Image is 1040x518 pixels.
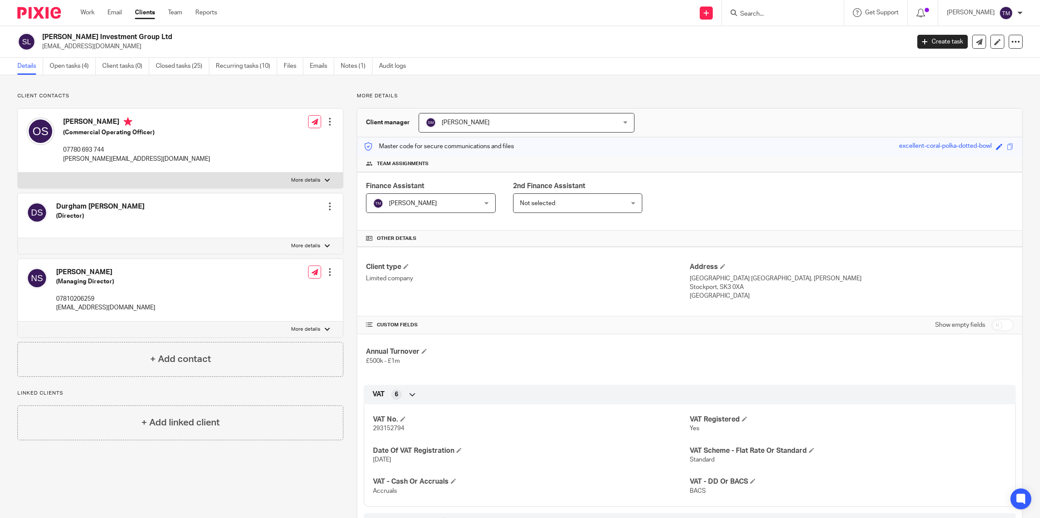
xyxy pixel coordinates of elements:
[999,6,1013,20] img: svg%3E
[690,262,1013,272] h4: Address
[426,117,436,128] img: svg%3E
[17,93,343,100] p: Client contacts
[739,10,818,18] input: Search
[917,35,968,49] a: Create task
[373,446,690,455] h4: Date Of VAT Registration
[366,118,410,127] h3: Client manager
[56,277,155,286] h5: (Managing Director)
[17,390,343,397] p: Linked clients
[156,58,209,75] a: Closed tasks (25)
[442,120,490,126] span: [PERSON_NAME]
[81,8,94,17] a: Work
[107,8,122,17] a: Email
[63,117,210,128] h4: [PERSON_NAME]
[135,8,155,17] a: Clients
[310,58,334,75] a: Emails
[150,352,211,366] h4: + Add contact
[373,425,404,432] span: 293152794
[366,322,690,329] h4: CUSTOM FIELDS
[935,321,985,329] label: Show empty fields
[42,42,904,51] p: [EMAIL_ADDRESS][DOMAIN_NAME]
[366,183,424,189] span: Finance Assistant
[195,8,217,17] a: Reports
[27,202,47,223] img: svg%3E
[373,488,397,494] span: Accruals
[42,33,732,42] h2: [PERSON_NAME] Investment Group Ltd
[17,58,43,75] a: Details
[899,142,992,152] div: excellent-coral-polka-dotted-bowl
[291,177,320,184] p: More details
[17,7,61,19] img: Pixie
[377,160,429,167] span: Team assignments
[56,295,155,303] p: 07810206259
[284,58,303,75] a: Files
[372,390,385,399] span: VAT
[366,262,690,272] h4: Client type
[291,242,320,249] p: More details
[216,58,277,75] a: Recurring tasks (10)
[56,268,155,277] h4: [PERSON_NAME]
[690,415,1006,424] h4: VAT Registered
[168,8,182,17] a: Team
[50,58,96,75] a: Open tasks (4)
[690,274,1013,283] p: [GEOGRAPHIC_DATA] [GEOGRAPHIC_DATA], [PERSON_NAME]
[690,446,1006,455] h4: VAT Scheme - Flat Rate Or Standard
[520,200,555,206] span: Not selected
[366,347,690,356] h4: Annual Turnover
[690,477,1006,486] h4: VAT - DD Or BACS
[17,33,36,51] img: svg%3E
[865,10,899,16] span: Get Support
[377,235,416,242] span: Other details
[56,212,144,220] h5: (Director)
[364,142,514,151] p: Master code for secure communications and files
[690,488,706,494] span: BACS
[690,283,1013,292] p: Stockport, SK3 0XA
[56,202,144,211] h4: Durgham [PERSON_NAME]
[513,183,585,189] span: 2nd Finance Assistant
[357,93,1023,100] p: More details
[366,358,400,364] span: £500k - £1m
[947,8,995,17] p: [PERSON_NAME]
[124,117,132,126] i: Primary
[373,415,690,424] h4: VAT No.
[102,58,149,75] a: Client tasks (0)
[366,274,690,283] p: Limited company
[373,477,690,486] h4: VAT - Cash Or Accruals
[690,292,1013,300] p: [GEOGRAPHIC_DATA]
[395,390,398,399] span: 6
[27,117,54,145] img: svg%3E
[373,198,383,209] img: svg%3E
[63,146,210,154] p: 07780 693 744
[690,425,699,432] span: Yes
[379,58,413,75] a: Audit logs
[63,155,210,163] p: [PERSON_NAME][EMAIL_ADDRESS][DOMAIN_NAME]
[373,457,391,463] span: [DATE]
[63,128,210,137] h5: (Commercial Operating Officer)
[341,58,372,75] a: Notes (1)
[56,303,155,312] p: [EMAIL_ADDRESS][DOMAIN_NAME]
[389,200,437,206] span: [PERSON_NAME]
[27,268,47,289] img: svg%3E
[141,416,220,429] h4: + Add linked client
[291,326,320,333] p: More details
[690,457,715,463] span: Standard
